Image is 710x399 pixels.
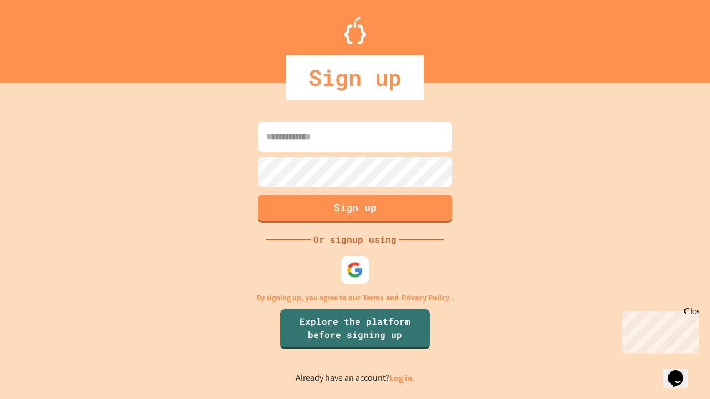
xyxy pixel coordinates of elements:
[389,372,415,384] a: Log in.
[663,355,699,388] iframe: chat widget
[256,292,454,304] p: By signing up, you agree to our and .
[363,292,383,304] a: Terms
[280,309,430,349] a: Explore the platform before signing up
[347,262,363,278] img: google-icon.svg
[618,306,699,354] iframe: chat widget
[286,55,424,100] div: Sign up
[311,233,399,246] div: Or signup using
[402,292,449,304] a: Privacy Policy
[4,4,77,70] div: Chat with us now!Close
[258,195,452,223] button: Sign up
[296,371,415,385] p: Already have an account?
[344,17,366,44] img: Logo.svg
